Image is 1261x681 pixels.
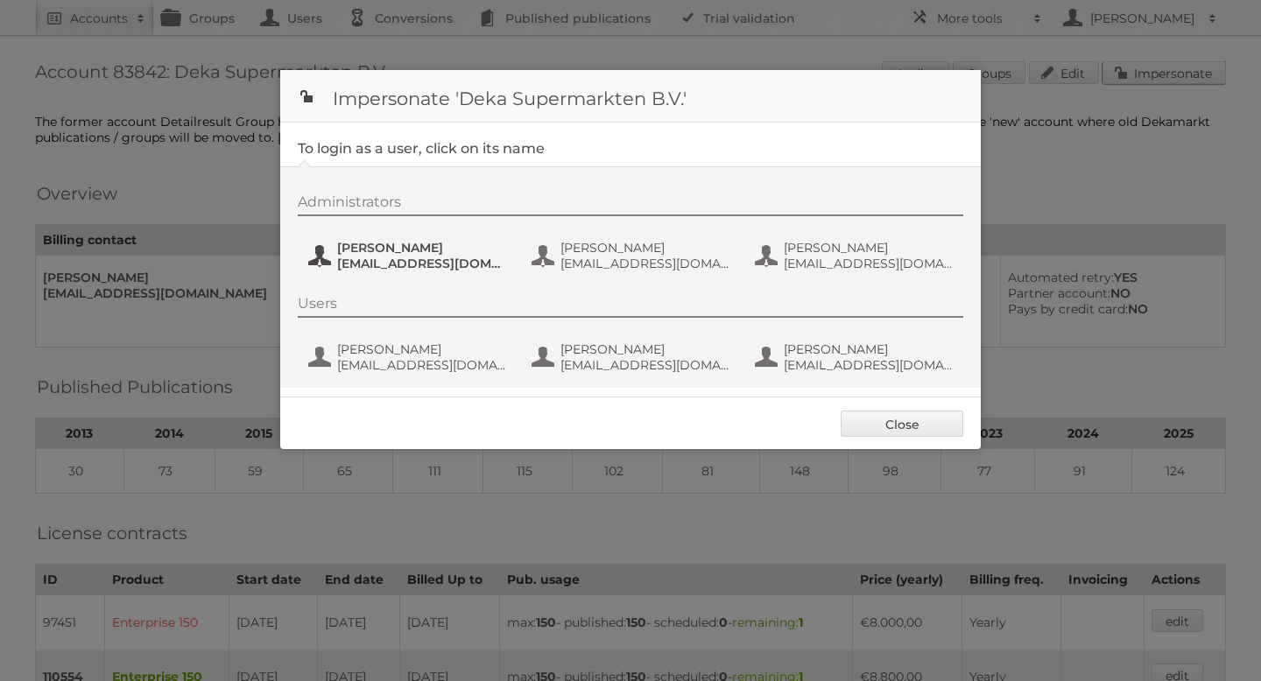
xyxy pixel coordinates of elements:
div: Administrators [298,193,963,216]
button: [PERSON_NAME] [EMAIL_ADDRESS][DOMAIN_NAME] [753,340,959,375]
button: [PERSON_NAME] [EMAIL_ADDRESS][DOMAIN_NAME] [530,340,736,375]
span: [EMAIL_ADDRESS][DOMAIN_NAME] [784,357,954,373]
a: Close [841,411,963,437]
button: [PERSON_NAME] [EMAIL_ADDRESS][DOMAIN_NAME] [530,238,736,273]
span: [EMAIL_ADDRESS][DOMAIN_NAME] [560,357,730,373]
span: [PERSON_NAME] [560,240,730,256]
button: [PERSON_NAME] [EMAIL_ADDRESS][DOMAIN_NAME] [306,340,512,375]
span: [PERSON_NAME] [784,240,954,256]
button: [PERSON_NAME] [EMAIL_ADDRESS][DOMAIN_NAME] [306,238,512,273]
h1: Impersonate 'Deka Supermarkten B.V.' [280,70,981,123]
span: [EMAIL_ADDRESS][DOMAIN_NAME] [560,256,730,271]
button: [PERSON_NAME] [EMAIL_ADDRESS][DOMAIN_NAME] [753,238,959,273]
span: [PERSON_NAME] [560,341,730,357]
span: [EMAIL_ADDRESS][DOMAIN_NAME] [337,357,507,373]
legend: To login as a user, click on its name [298,140,545,157]
span: [PERSON_NAME] [337,240,507,256]
span: [EMAIL_ADDRESS][DOMAIN_NAME] [337,256,507,271]
span: [PERSON_NAME] [337,341,507,357]
span: [EMAIL_ADDRESS][DOMAIN_NAME] [784,256,954,271]
div: Users [298,295,963,318]
span: [PERSON_NAME] [784,341,954,357]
